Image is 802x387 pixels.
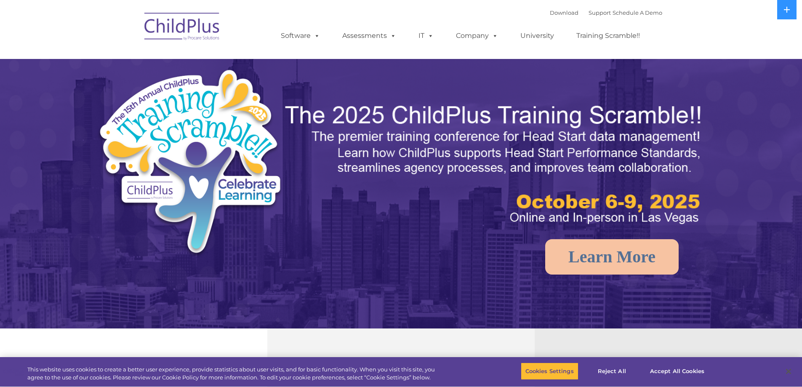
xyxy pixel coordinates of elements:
[272,27,328,44] a: Software
[521,363,578,380] button: Cookies Settings
[334,27,405,44] a: Assessments
[613,9,662,16] a: Schedule A Demo
[140,7,224,49] img: ChildPlus by Procare Solutions
[117,56,143,62] span: Last name
[568,27,648,44] a: Training Scramble!!
[586,363,638,380] button: Reject All
[779,362,798,381] button: Close
[27,366,441,382] div: This website uses cookies to create a better user experience, provide statistics about user visit...
[645,363,709,380] button: Accept All Cookies
[550,9,662,16] font: |
[512,27,562,44] a: University
[545,239,679,275] a: Learn More
[410,27,442,44] a: IT
[117,90,153,96] span: Phone number
[589,9,611,16] a: Support
[550,9,578,16] a: Download
[448,27,506,44] a: Company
